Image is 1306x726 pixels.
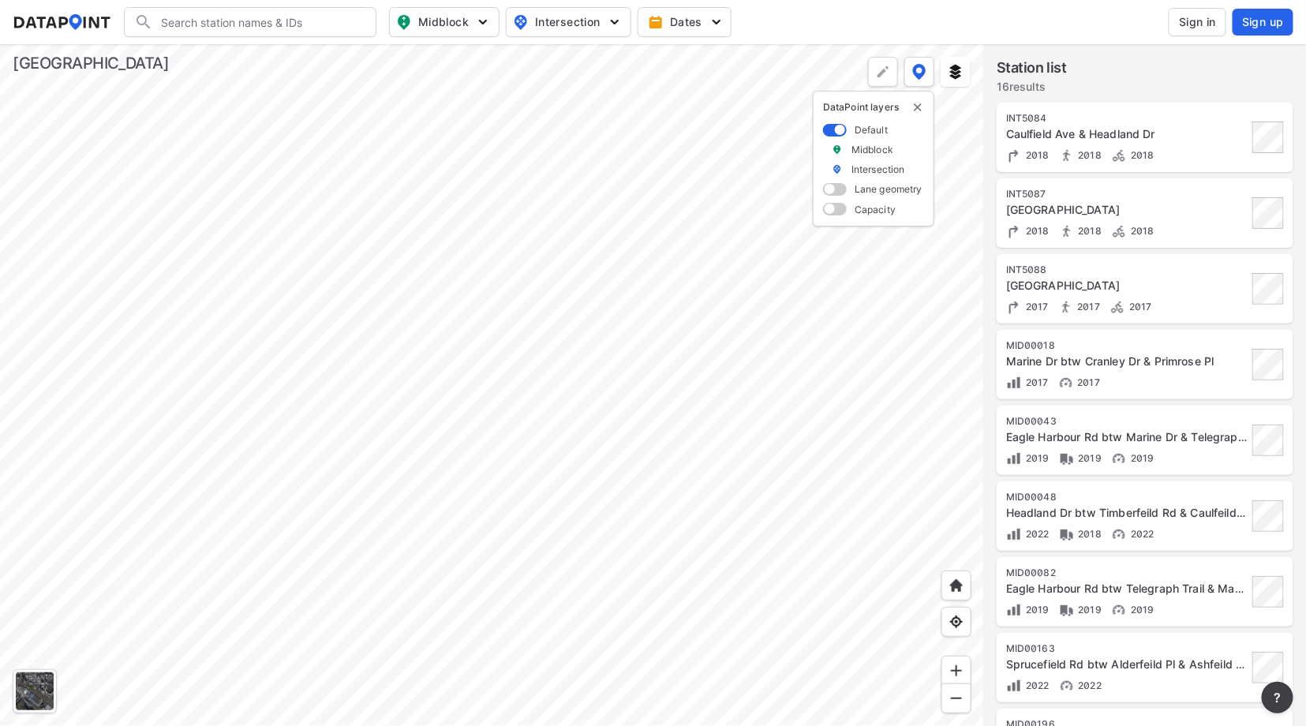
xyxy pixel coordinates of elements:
[875,64,891,80] img: +Dz8AAAAASUVORK5CYII=
[1059,678,1075,694] img: Vehicle speed
[513,13,621,32] span: Intersection
[823,101,924,114] p: DataPoint layers
[997,79,1067,95] label: 16 results
[1169,8,1226,36] button: Sign in
[1022,528,1050,540] span: 2022
[1074,301,1101,312] span: 2017
[1006,581,1248,597] div: Eagle Harbour Rd btw Telegraph Trail & Marine Dr
[941,57,971,87] button: External layers
[389,7,500,37] button: Midblock
[1022,301,1049,312] span: 2017
[153,9,366,35] input: Search
[475,14,491,30] img: 5YPKRKmlfpI5mqlR8AD95paCi+0kK1fRFDJSaMmawlwaeJcJwk9O2fotCW5ve9gAAAAASUVORK5CYII=
[1075,679,1102,691] span: 2022
[1006,339,1248,352] div: MID00018
[1127,528,1154,540] span: 2022
[1111,451,1127,466] img: Vehicle speed
[1006,678,1022,694] img: Volume count
[1022,149,1050,161] span: 2018
[912,64,926,80] img: data-point-layers.37681fc9.svg
[1271,688,1284,707] span: ?
[1006,429,1248,445] div: Eagle Harbour Rd btw Marine Dr & Telegraph Trail
[1006,505,1248,521] div: Headland Dr btw Timberfeild Rd & Caulfeild Dr
[13,52,169,74] div: [GEOGRAPHIC_DATA]
[1075,149,1102,161] span: 2018
[1006,148,1022,163] img: Turning count
[1125,301,1152,312] span: 2017
[855,182,922,196] label: Lane geometry
[1262,682,1293,713] button: more
[1006,415,1248,428] div: MID00043
[1242,14,1284,30] span: Sign up
[1179,14,1216,30] span: Sign in
[1006,375,1022,391] img: Volume count
[855,203,896,216] label: Capacity
[1006,223,1022,239] img: Turning count
[13,14,111,30] img: dataPointLogo.9353c09d.svg
[1006,642,1248,655] div: MID00163
[1075,604,1102,616] span: 2019
[949,663,964,679] img: ZvzfEJKXnyWIrJytrsY285QMwk63cM6Drc+sIAAAAASUVORK5CYII=
[941,571,971,601] div: Home
[855,123,888,137] label: Default
[911,101,924,114] button: delete
[1006,526,1022,542] img: Volume count
[1111,223,1127,239] img: Bicycle count
[1127,452,1154,464] span: 2019
[911,101,924,114] img: close-external-leyer.3061a1c7.svg
[1059,526,1075,542] img: Vehicle class
[1006,278,1248,294] div: Marine Dr & Westport Rd
[1006,602,1022,618] img: Volume count
[506,7,631,37] button: Intersection
[511,13,530,32] img: map_pin_int.54838e6b.svg
[1006,491,1248,503] div: MID00048
[651,14,721,30] span: Dates
[648,14,664,30] img: calendar-gold.39a51dde.svg
[1059,223,1075,239] img: Pedestrian count
[1127,225,1154,237] span: 2018
[1074,376,1101,388] span: 2017
[1006,299,1022,315] img: Turning count
[1022,452,1050,464] span: 2019
[709,14,724,30] img: 5YPKRKmlfpI5mqlR8AD95paCi+0kK1fRFDJSaMmawlwaeJcJwk9O2fotCW5ve9gAAAAASUVORK5CYII=
[941,607,971,637] div: View my location
[868,57,898,87] div: Polygon tool
[948,64,964,80] img: layers.ee07997e.svg
[1006,264,1248,276] div: INT5088
[941,683,971,713] div: Zoom out
[1111,602,1127,618] img: Vehicle speed
[395,13,414,32] img: map_pin_mid.602f9df1.svg
[1059,451,1075,466] img: Vehicle class
[1006,126,1248,142] div: Caulfield Ave & Headland Dr
[396,13,489,32] span: Midblock
[941,656,971,686] div: Zoom in
[832,163,843,176] img: marker_Intersection.6861001b.svg
[1022,604,1050,616] span: 2019
[1075,528,1102,540] span: 2018
[1006,188,1248,200] div: INT5087
[607,14,623,30] img: 5YPKRKmlfpI5mqlR8AD95paCi+0kK1fRFDJSaMmawlwaeJcJwk9O2fotCW5ve9gAAAAASUVORK5CYII=
[1127,604,1154,616] span: 2019
[1022,225,1050,237] span: 2018
[1006,451,1022,466] img: Volume count
[949,578,964,593] img: +XpAUvaXAN7GudzAAAAAElFTkSuQmCC
[851,163,905,176] label: Intersection
[904,57,934,87] button: DataPoint layers
[997,57,1067,79] label: Station list
[1075,225,1102,237] span: 2018
[1059,602,1075,618] img: Vehicle class
[1006,112,1248,125] div: INT5084
[1127,149,1154,161] span: 2018
[1006,567,1248,579] div: MID00082
[1111,148,1127,163] img: Bicycle count
[638,7,732,37] button: Dates
[832,143,843,156] img: marker_Midblock.5ba75e30.svg
[1022,376,1049,388] span: 2017
[851,143,893,156] label: Midblock
[949,614,964,630] img: zeq5HYn9AnE9l6UmnFLPAAAAAElFTkSuQmCC
[1058,375,1074,391] img: Vehicle speed
[1110,299,1125,315] img: Bicycle count
[1006,202,1248,218] div: Northwood Dr-Headland Dr & Westport Rd
[1075,452,1102,464] span: 2019
[1111,526,1127,542] img: Vehicle speed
